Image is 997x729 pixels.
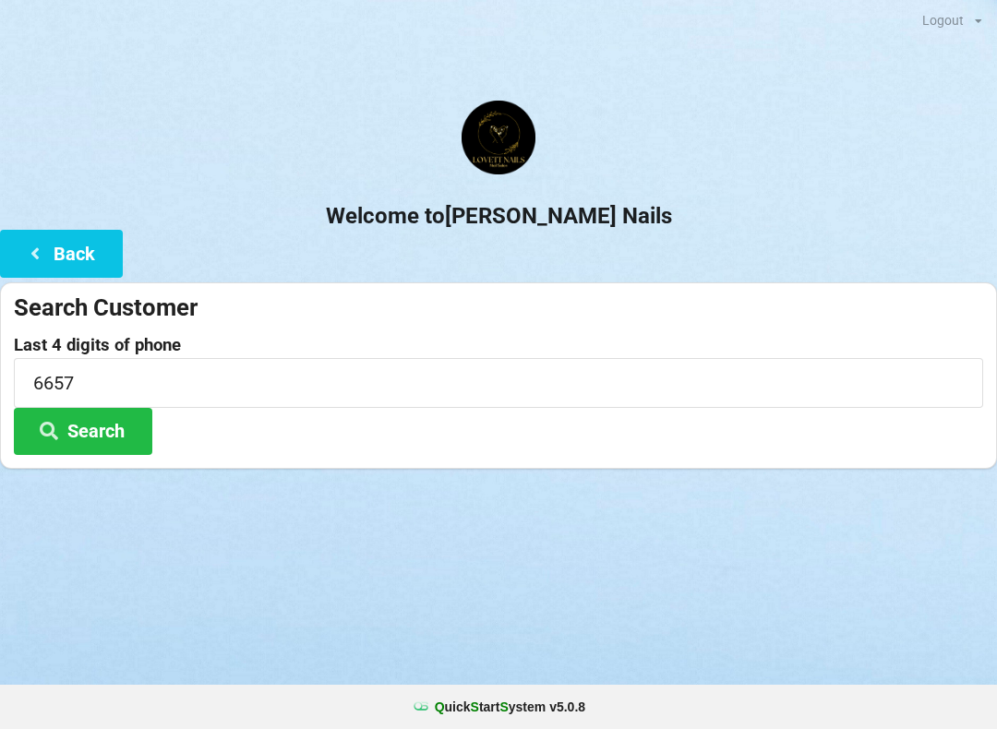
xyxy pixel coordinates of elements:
span: S [499,699,508,714]
label: Last 4 digits of phone [14,336,983,354]
span: S [471,699,479,714]
div: Search Customer [14,293,983,323]
div: Logout [922,14,964,27]
b: uick tart ystem v 5.0.8 [435,698,585,716]
input: 0000 [14,358,983,407]
img: Lovett1.png [462,101,535,174]
span: Q [435,699,445,714]
img: favicon.ico [412,698,430,716]
button: Search [14,408,152,455]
